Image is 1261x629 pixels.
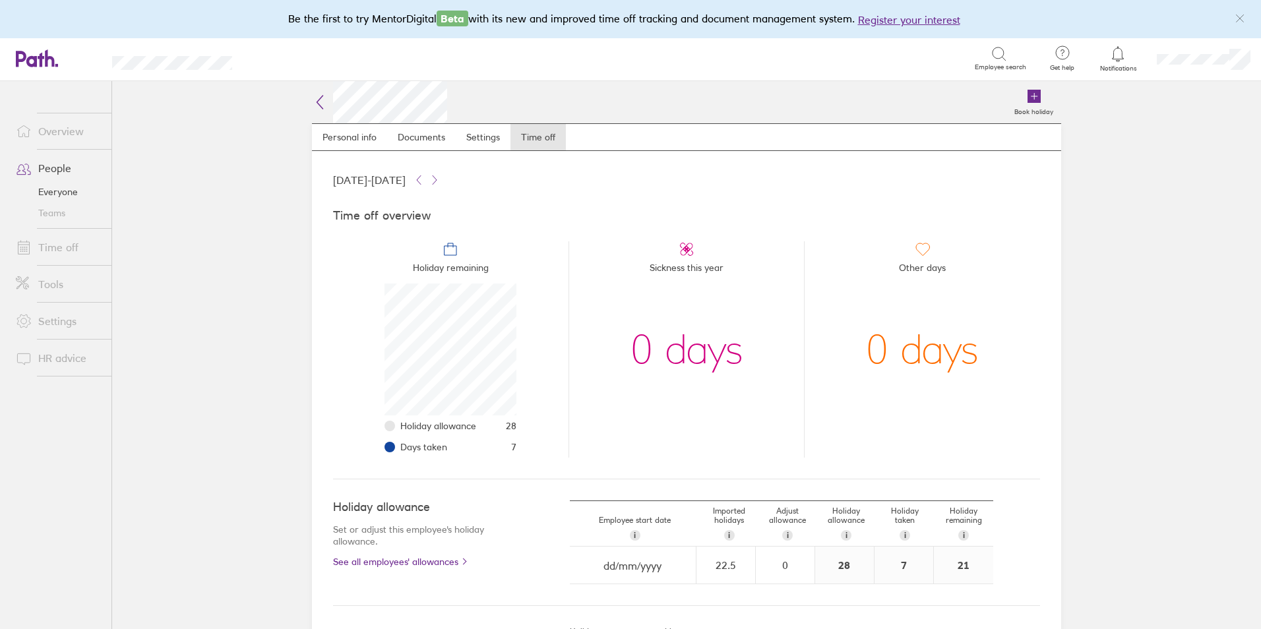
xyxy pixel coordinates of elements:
a: Documents [387,124,456,150]
a: Book holiday [1006,81,1061,123]
div: 21 [934,547,993,584]
div: Employee start date [570,510,700,546]
span: 28 [506,421,516,431]
span: Holiday allowance [400,421,476,431]
span: i [904,530,906,541]
span: [DATE] - [DATE] [333,174,406,186]
div: 28 [815,547,874,584]
a: Overview [5,118,111,144]
div: Holiday taken [876,501,935,546]
h4: Time off overview [333,209,1040,223]
a: See all employees' allowances [333,556,517,567]
a: People [5,155,111,181]
a: Teams [5,202,111,224]
button: Register your interest [858,12,960,28]
a: Tools [5,271,111,297]
span: Employee search [975,63,1026,71]
span: Notifications [1097,65,1140,73]
span: i [963,530,965,541]
a: Settings [456,124,510,150]
a: HR advice [5,345,111,371]
div: Be the first to try MentorDigital with its new and improved time off tracking and document manage... [288,11,973,28]
h4: Holiday allowance [333,500,517,514]
div: Search [268,52,301,64]
a: Time off [510,124,566,150]
a: Notifications [1097,45,1140,73]
span: Beta [437,11,468,26]
span: i [846,530,847,541]
div: 7 [875,547,933,584]
div: 22.5 [697,559,754,571]
span: i [728,530,730,541]
label: Book holiday [1006,104,1061,116]
div: Adjust allowance [758,501,817,546]
input: dd/mm/yyyy [570,547,695,584]
div: 0 days [630,284,743,415]
span: i [787,530,789,541]
span: Holiday remaining [413,257,489,284]
p: Set or adjust this employee's holiday allowance. [333,524,517,547]
span: i [634,530,636,541]
span: Sickness this year [650,257,723,284]
a: Time off [5,234,111,260]
span: 7 [511,442,516,452]
a: Everyone [5,181,111,202]
div: 0 days [866,284,979,415]
a: Settings [5,308,111,334]
span: Get help [1041,64,1084,72]
div: 0 [756,559,814,571]
div: Holiday allowance [817,501,876,546]
div: Holiday remaining [935,501,993,546]
span: Other days [899,257,946,284]
span: Days taken [400,442,447,452]
div: Imported holidays [700,501,758,546]
a: Personal info [312,124,387,150]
